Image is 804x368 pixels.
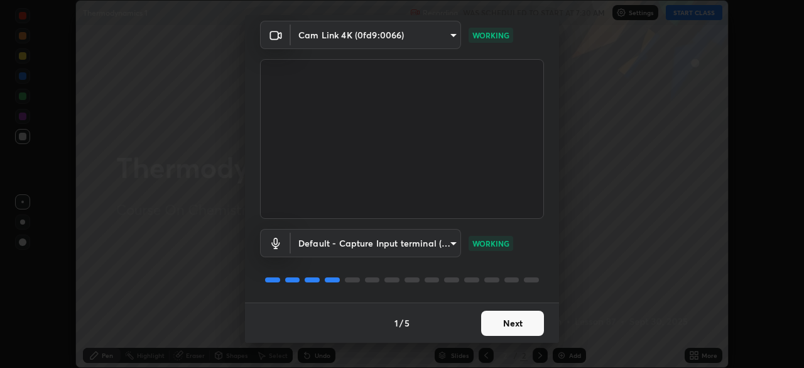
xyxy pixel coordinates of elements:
h4: 5 [405,316,410,330]
button: Next [481,311,544,336]
div: Cam Link 4K (0fd9:0066) [291,229,461,257]
p: WORKING [472,30,509,41]
h4: 1 [394,316,398,330]
h4: / [399,316,403,330]
div: Cam Link 4K (0fd9:0066) [291,21,461,49]
p: WORKING [472,238,509,249]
